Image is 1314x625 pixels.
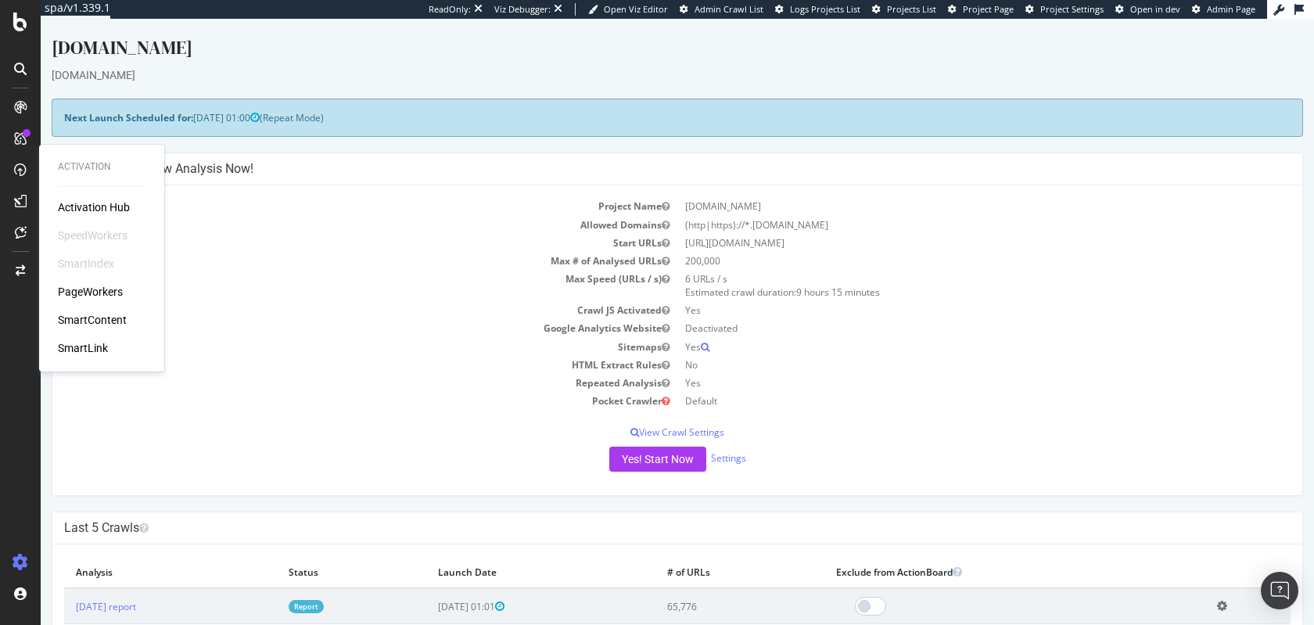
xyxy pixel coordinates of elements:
[775,3,860,16] a: Logs Projects List
[386,537,615,569] th: Launch Date
[604,3,668,15] span: Open Viz Editor
[23,501,1250,517] h4: Last 5 Crawls
[23,251,637,282] td: Max Speed (URLs / s)
[23,282,637,300] td: Crawl JS Activated
[11,80,1262,118] div: (Repeat Mode)
[23,373,637,391] td: Pocket Crawler
[637,373,1250,391] td: Default
[236,537,386,569] th: Status
[494,3,551,16] div: Viz Debugger:
[1040,3,1104,15] span: Project Settings
[615,537,784,569] th: # of URLs
[637,251,1250,282] td: 6 URLs / s Estimated crawl duration:
[637,337,1250,355] td: No
[11,48,1262,64] div: [DOMAIN_NAME]
[58,312,127,328] a: SmartContent
[1130,3,1180,15] span: Open in dev
[1261,572,1298,609] div: Open Intercom Messenger
[23,319,637,337] td: Sitemaps
[23,337,637,355] td: HTML Extract Rules
[11,16,1262,48] div: [DOMAIN_NAME]
[58,340,108,356] a: SmartLink
[58,160,145,174] div: Activation
[58,256,114,271] div: SmartIndex
[23,197,637,215] td: Allowed Domains
[1025,3,1104,16] a: Project Settings
[948,3,1014,16] a: Project Page
[23,355,637,373] td: Repeated Analysis
[756,267,839,280] span: 9 hours 15 minutes
[248,581,283,594] a: Report
[23,142,1250,158] h4: Configure your New Analysis Now!
[637,300,1250,318] td: Deactivated
[670,433,705,446] a: Settings
[1207,3,1255,15] span: Admin Page
[58,199,130,215] a: Activation Hub
[58,228,127,243] div: SpeedWorkers
[637,319,1250,337] td: Yes
[153,92,219,106] span: [DATE] 01:00
[588,3,668,16] a: Open Viz Editor
[1115,3,1180,16] a: Open in dev
[637,197,1250,215] td: (http|https)://*.[DOMAIN_NAME]
[23,233,637,251] td: Max # of Analysed URLs
[397,581,464,594] span: [DATE] 01:01
[23,407,1250,420] p: View Crawl Settings
[23,215,637,233] td: Start URLs
[887,3,936,15] span: Projects List
[695,3,763,15] span: Admin Crawl List
[23,300,637,318] td: Google Analytics Website
[569,428,666,453] button: Yes! Start Now
[1192,3,1255,16] a: Admin Page
[429,3,471,16] div: ReadOnly:
[637,355,1250,373] td: Yes
[637,233,1250,251] td: 200,000
[680,3,763,16] a: Admin Crawl List
[637,178,1250,196] td: [DOMAIN_NAME]
[963,3,1014,15] span: Project Page
[23,92,153,106] strong: Next Launch Scheduled for:
[23,178,637,196] td: Project Name
[35,581,95,594] a: [DATE] report
[790,3,860,15] span: Logs Projects List
[637,215,1250,233] td: [URL][DOMAIN_NAME]
[872,3,936,16] a: Projects List
[637,282,1250,300] td: Yes
[615,569,784,605] td: 65,776
[23,537,236,569] th: Analysis
[784,537,1164,569] th: Exclude from ActionBoard
[58,284,123,300] a: PageWorkers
